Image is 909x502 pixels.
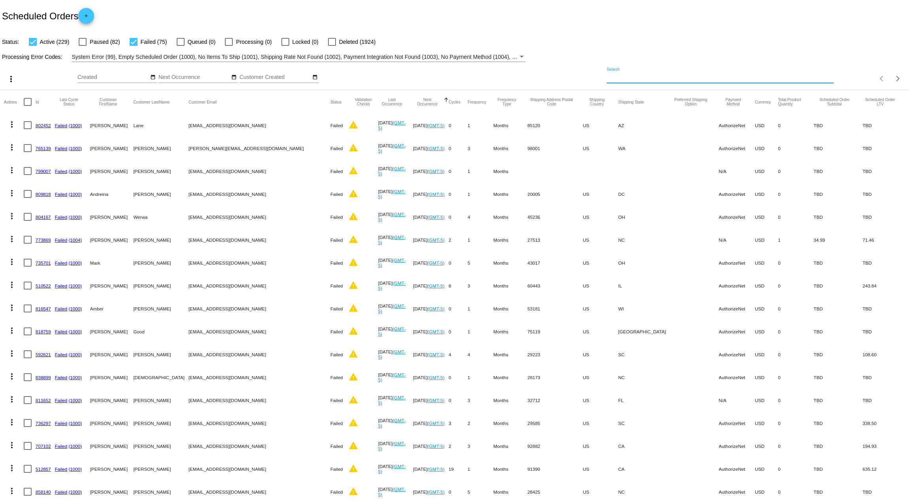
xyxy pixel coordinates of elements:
a: Failed [55,260,68,265]
mat-cell: AuthorizeNet [719,297,755,320]
mat-cell: AuthorizeNet [719,137,755,160]
mat-cell: 0 [778,366,813,389]
mat-cell: 0 [778,251,813,274]
mat-cell: [PERSON_NAME] [90,366,134,389]
a: (1000) [69,352,82,357]
a: 809818 [36,192,51,197]
a: (GMT-5) [428,375,445,380]
mat-cell: [DATE] [378,160,413,182]
mat-cell: [DATE] [413,297,449,320]
mat-cell: [DATE] [378,389,413,412]
mat-cell: [PERSON_NAME] [133,182,189,205]
mat-icon: more_vert [7,188,17,198]
mat-cell: [DATE] [413,389,449,412]
mat-cell: 1 [468,297,493,320]
mat-cell: 53181 [528,297,583,320]
mat-cell: 0 [449,251,468,274]
mat-cell: USD [755,137,778,160]
mat-cell: 0 [449,297,468,320]
a: (GMT-5) [378,258,405,268]
button: Change sorting for CustomerEmail [189,100,217,104]
mat-cell: Months [493,205,527,228]
mat-cell: TBD [814,274,863,297]
a: (GMT-5) [378,349,405,359]
mat-cell: [EMAIL_ADDRESS][DOMAIN_NAME] [189,274,330,297]
a: (1000) [69,283,82,288]
mat-cell: [PERSON_NAME] [90,137,134,160]
a: (1000) [69,329,82,334]
mat-cell: USD [755,228,778,251]
button: Change sorting for LastOccurrenceUtc [378,98,406,106]
mat-cell: 1 [778,228,813,251]
a: (GMT-5) [428,237,445,243]
mat-cell: [DEMOGRAPHIC_DATA] [133,366,189,389]
mat-cell: 0 [449,366,468,389]
a: 816547 [36,306,51,311]
mat-cell: N/A [719,160,755,182]
mat-cell: TBD [814,251,863,274]
mat-cell: 1 [468,320,493,343]
a: Failed [55,375,68,380]
a: 735701 [36,260,51,265]
mat-cell: 0 [778,320,813,343]
mat-cell: 71.46 [862,228,905,251]
a: Failed [55,146,68,151]
mat-cell: 0 [449,114,468,137]
mat-cell: [DATE] [378,228,413,251]
mat-cell: [DATE] [413,182,449,205]
mat-cell: 0 [778,114,813,137]
mat-icon: more_vert [7,165,17,175]
button: Change sorting for Id [36,100,39,104]
mat-cell: [GEOGRAPHIC_DATA] [618,320,670,343]
mat-cell: [DATE] [413,343,449,366]
a: Failed [55,352,68,357]
mat-cell: [PERSON_NAME] [90,320,134,343]
mat-cell: [EMAIL_ADDRESS][DOMAIN_NAME] [189,251,330,274]
mat-cell: Months [493,297,527,320]
mat-cell: TBD [814,343,863,366]
mat-cell: [EMAIL_ADDRESS][DOMAIN_NAME] [189,114,330,137]
a: (GMT-5) [428,123,445,128]
mat-cell: TBD [814,114,863,137]
mat-icon: more_vert [7,211,17,221]
mat-cell: [PERSON_NAME] [90,205,134,228]
mat-cell: AuthorizeNet [719,114,755,137]
a: (GMT-5) [428,146,445,151]
mat-cell: [DATE] [378,366,413,389]
mat-cell: TBD [814,366,863,389]
mat-cell: [PERSON_NAME] [133,343,189,366]
a: 804167 [36,214,51,220]
a: Failed [55,306,68,311]
mat-cell: [DATE] [413,137,449,160]
mat-cell: US [583,137,619,160]
mat-icon: more_vert [7,120,17,129]
mat-icon: date_range [231,74,237,81]
mat-cell: 34.99 [814,228,863,251]
a: (GMT-5) [428,352,445,357]
a: (GMT-5) [428,169,445,174]
mat-cell: AuthorizeNet [719,366,755,389]
mat-cell: [PERSON_NAME] [90,343,134,366]
a: Failed [55,169,68,174]
mat-cell: SC [618,343,670,366]
a: 510522 [36,283,51,288]
mat-cell: 1 [468,228,493,251]
mat-cell: [DATE] [378,114,413,137]
button: Next page [890,71,906,86]
button: Change sorting for Subtotal [814,98,856,106]
mat-cell: Months [493,320,527,343]
mat-cell: USD [755,297,778,320]
mat-cell: 43017 [528,251,583,274]
a: 818759 [36,329,51,334]
mat-icon: more_vert [7,257,17,267]
mat-cell: 27513 [528,228,583,251]
mat-cell: TBD [814,320,863,343]
mat-cell: US [583,251,619,274]
mat-cell: 0 [449,137,468,160]
mat-cell: AuthorizeNet [719,343,755,366]
mat-cell: 28173 [528,366,583,389]
mat-cell: 20005 [528,182,583,205]
mat-cell: 0 [778,343,813,366]
mat-cell: US [583,274,619,297]
button: Change sorting for ShippingState [618,100,644,104]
